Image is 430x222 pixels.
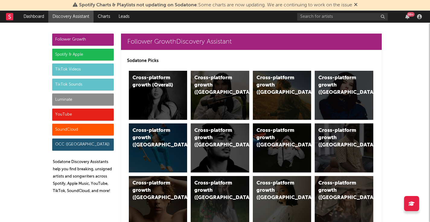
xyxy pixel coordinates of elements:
[129,71,187,120] a: Cross-platform growth (Overall)
[318,127,359,149] div: Cross-platform growth ([GEOGRAPHIC_DATA])
[52,139,114,151] div: OCC ([GEOGRAPHIC_DATA])
[253,123,311,172] a: Cross-platform growth ([GEOGRAPHIC_DATA]/GSA)
[315,123,373,172] a: Cross-platform growth ([GEOGRAPHIC_DATA])
[19,11,48,23] a: Dashboard
[48,11,94,23] a: Discovery Assistant
[407,12,415,17] div: 99 +
[121,34,382,50] a: Follower GrowthDiscovery Assistant
[79,3,197,8] span: Spotify Charts & Playlists not updating on Sodatone
[354,3,358,8] span: Dismiss
[52,34,114,46] div: Follower Growth
[79,3,352,8] span: : Some charts are now updating. We are continuing to work on the issue
[405,14,409,19] button: 99+
[114,11,134,23] a: Leads
[132,74,174,89] div: Cross-platform growth (Overall)
[52,109,114,121] div: YouTube
[315,71,373,120] a: Cross-platform growth ([GEOGRAPHIC_DATA])
[194,180,235,201] div: Cross-platform growth ([GEOGRAPHIC_DATA])
[132,127,174,149] div: Cross-platform growth ([GEOGRAPHIC_DATA])
[256,180,298,201] div: Cross-platform growth ([GEOGRAPHIC_DATA])
[256,74,298,96] div: Cross-platform growth ([GEOGRAPHIC_DATA])
[318,74,359,96] div: Cross-platform growth ([GEOGRAPHIC_DATA])
[94,11,114,23] a: Charts
[127,57,376,64] p: Sodatone Picks
[129,123,187,172] a: Cross-platform growth ([GEOGRAPHIC_DATA])
[52,49,114,61] div: Spotify & Apple
[52,93,114,106] div: Luminate
[194,127,235,149] div: Cross-platform growth ([GEOGRAPHIC_DATA])
[52,64,114,76] div: TikTok Videos
[194,74,235,96] div: Cross-platform growth ([GEOGRAPHIC_DATA])
[53,158,114,195] p: Sodatone Discovery Assistants help you find breaking, unsigned artists and songwriters across Spo...
[52,79,114,91] div: TikTok Sounds
[253,71,311,120] a: Cross-platform growth ([GEOGRAPHIC_DATA])
[132,180,174,201] div: Cross-platform growth ([GEOGRAPHIC_DATA])
[191,123,249,172] a: Cross-platform growth ([GEOGRAPHIC_DATA])
[191,71,249,120] a: Cross-platform growth ([GEOGRAPHIC_DATA])
[256,127,298,149] div: Cross-platform growth ([GEOGRAPHIC_DATA]/GSA)
[52,124,114,136] div: SoundCloud
[318,180,359,201] div: Cross-platform growth ([GEOGRAPHIC_DATA])
[297,13,388,21] input: Search for artists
